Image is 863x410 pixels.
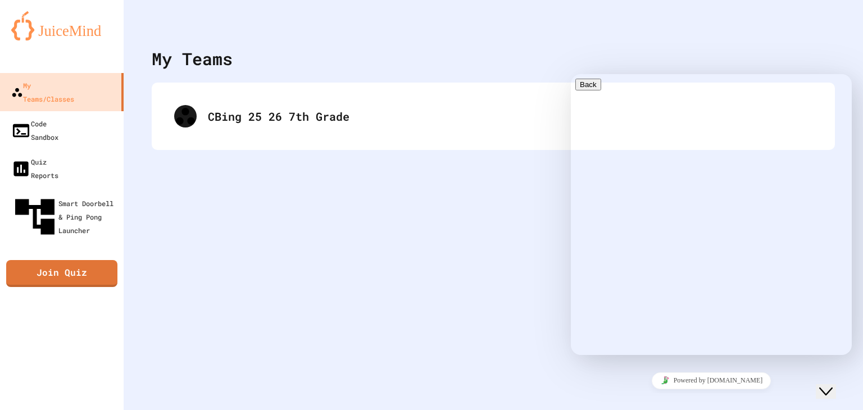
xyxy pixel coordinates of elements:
[11,117,58,144] div: Code Sandbox
[571,74,852,355] iframe: chat widget
[163,94,824,139] div: CBing 25 26 7th Grade
[6,260,117,287] a: Join Quiz
[11,155,58,182] div: Quiz Reports
[11,193,119,240] div: Smart Doorbell & Ping Pong Launcher
[816,365,852,399] iframe: chat widget
[571,368,852,393] iframe: chat widget
[208,108,812,125] div: CBing 25 26 7th Grade
[11,79,74,106] div: My Teams/Classes
[11,11,112,40] img: logo-orange.svg
[152,46,233,71] div: My Teams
